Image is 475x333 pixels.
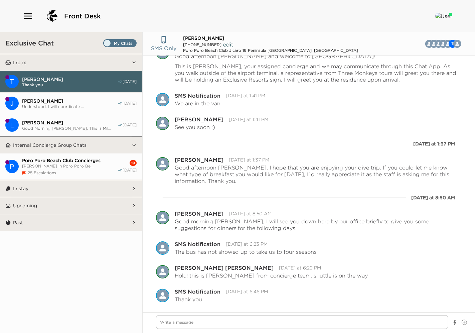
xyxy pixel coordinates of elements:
[5,160,19,173] div: P
[435,13,452,19] img: User
[22,104,117,109] span: Understood. I will coordinate ...
[156,289,169,302] div: SMS Notification
[175,211,223,216] div: [PERSON_NAME]
[11,180,132,197] button: In stay
[11,214,132,231] button: Past
[156,93,169,106] div: SMS Notification
[156,117,169,130] div: Elisa Viellard
[175,218,462,231] p: Good morning [PERSON_NAME], I will see you down here by our office briefly to give you some sugge...
[156,241,169,255] div: SMS Notification
[183,35,224,41] span: [PERSON_NAME]
[11,197,132,214] button: Upcoming
[64,11,101,21] span: Front Desk
[5,39,54,47] h3: Exclusive Chat
[156,265,169,279] div: Miller Contreras Canales
[453,40,461,48] div: Mario Fallas
[453,40,461,48] img: M
[5,118,19,132] div: Leah Teichholtz
[123,79,137,84] span: [DATE]
[175,124,215,130] p: See you soon :)
[156,241,169,255] img: S
[229,116,269,122] time: 2025-08-29T19:41:18.880Z
[156,265,169,279] img: M
[5,97,19,110] div: J
[175,164,462,184] p: Good afternoon [PERSON_NAME], I hope that you are enjoying your dive trip. If you could let me kn...
[123,122,137,128] span: [DATE]
[5,75,19,88] div: Tony McCLinton
[175,248,317,255] p: The bus has not showed up to take us to four seasons
[175,241,220,247] div: SMS Notification
[156,93,169,106] img: S
[22,126,117,131] span: Good Morning [PERSON_NAME], This is Mil...
[22,76,117,82] span: [PERSON_NAME]
[156,315,448,329] textarea: Write a message
[156,117,169,130] img: E
[22,120,117,126] span: [PERSON_NAME]
[151,44,176,52] p: SMS Only
[175,63,462,83] p: This is [PERSON_NAME], your assigned concierge and we may communicate through this Chat App. As y...
[223,41,233,48] span: edit
[413,140,455,147] div: [DATE] at 1:37 PM
[226,289,268,295] time: 2025-09-01T00:46:46.515Z
[156,157,169,171] div: Mario Fallas
[226,241,268,247] time: 2025-09-01T00:23:52.433Z
[226,93,266,99] time: 2025-08-29T19:41:03.835Z
[279,265,321,271] time: 2025-09-01T00:29:34.722Z
[5,118,19,132] div: L
[11,137,132,153] button: Internal Concierge Group Chats
[175,93,220,98] div: SMS Notification
[5,160,19,173] div: Poro Poro Beach Club
[156,157,169,171] img: M
[156,211,169,224] img: M
[13,142,87,148] p: Internal Concierge Group Chats
[22,163,117,169] span: [PERSON_NAME] in Poro Poro Be...
[123,168,137,173] span: [DATE]
[13,186,28,192] p: In stay
[411,194,455,201] div: [DATE] at 8:50 AM
[229,211,272,217] time: 2025-08-31T14:50:28.805Z
[44,8,60,24] img: logo
[175,117,223,122] div: [PERSON_NAME]
[229,157,270,163] time: 2025-08-30T19:37:44.418Z
[175,100,220,107] p: We are in the van
[13,203,37,209] p: Upcoming
[5,97,19,110] div: Jessica Kartzinel
[11,54,132,71] button: Inbox
[123,101,137,106] span: [DATE]
[28,170,56,175] span: 25 Escalations
[175,289,220,294] div: SMS Notification
[5,75,19,88] div: T
[156,289,169,302] img: S
[22,157,117,163] span: Poro Poro Beach Club Concierges
[13,220,23,226] p: Past
[436,37,467,50] button: MTEMKTV
[156,211,169,224] div: Mario Fallas
[22,98,117,104] span: [PERSON_NAME]
[22,82,117,87] span: Thank you
[103,39,137,47] label: Set all destinations
[13,60,26,66] p: Inbox
[130,160,137,166] div: 19
[183,48,358,53] div: Poro Poro Beach Club Jicaro 19 Peninsula [GEOGRAPHIC_DATA], [GEOGRAPHIC_DATA]
[175,265,274,270] div: [PERSON_NAME] [PERSON_NAME]
[175,272,368,279] p: Hola! this is [PERSON_NAME] from concierge team, shuttle is on the way
[175,157,223,162] div: [PERSON_NAME]
[175,296,202,303] p: Thank you
[453,317,457,329] button: Show templates
[175,53,375,60] p: Good afternoon [PERSON_NAME] and welcome to [GEOGRAPHIC_DATA]!
[183,42,221,47] span: [PHONE_NUMBER]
